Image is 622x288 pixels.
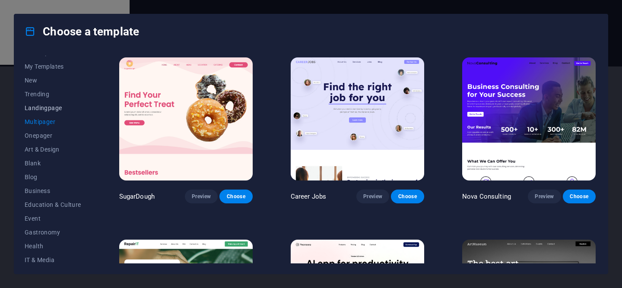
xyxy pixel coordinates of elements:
button: Preview [528,190,561,203]
span: New [25,77,81,84]
button: Trending [25,87,81,101]
span: Preview [535,193,554,200]
p: Nova Consulting [462,192,511,201]
button: Gastronomy [25,225,81,239]
span: Onepager [25,132,81,139]
img: Nova Consulting [462,57,596,180]
button: Event [25,212,81,225]
span: Landingpage [25,104,81,111]
span: Multipager [25,118,81,125]
button: Blog [25,170,81,184]
button: Preview [185,190,218,203]
span: Blank [25,160,81,167]
button: Multipager [25,115,81,129]
span: Business [25,187,81,194]
span: IT & Media [25,256,81,263]
button: Business [25,184,81,198]
button: Landingpage [25,101,81,115]
button: Onepager [25,129,81,142]
button: New [25,73,81,87]
button: Choose [563,190,596,203]
p: Career Jobs [291,192,327,201]
button: Health [25,239,81,253]
button: IT & Media [25,253,81,267]
span: Gastronomy [25,229,81,236]
span: Health [25,243,81,250]
p: SugarDough [119,192,155,201]
span: My Templates [25,63,81,70]
span: Choose [570,193,589,200]
span: Trending [25,91,81,98]
button: Art & Design [25,142,81,156]
span: Education & Culture [25,201,81,208]
span: Event [25,215,81,222]
span: Preview [192,193,211,200]
img: Career Jobs [291,57,424,180]
span: Preview [363,193,382,200]
span: Choose [226,193,245,200]
img: SugarDough [119,57,253,180]
button: My Templates [25,60,81,73]
span: Art & Design [25,146,81,153]
h4: Choose a template [25,25,139,38]
button: Choose [219,190,252,203]
span: Blog [25,174,81,180]
button: Choose [391,190,424,203]
button: Preview [356,190,389,203]
span: Choose [398,193,417,200]
button: Education & Culture [25,198,81,212]
button: Blank [25,156,81,170]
